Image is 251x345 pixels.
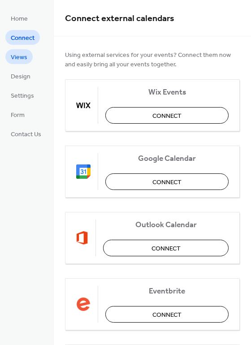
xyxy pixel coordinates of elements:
[11,91,34,101] span: Settings
[5,11,33,26] a: Home
[151,244,181,254] span: Connect
[105,88,229,97] span: Wix Events
[76,297,91,311] img: eventbrite
[105,154,229,164] span: Google Calendar
[103,220,229,230] span: Outlook Calendar
[152,178,182,187] span: Connect
[76,164,91,179] img: google
[65,10,174,27] span: Connect external calendars
[65,51,240,69] span: Using external services for your events? Connect them now and easily bring all your events together.
[103,240,229,256] button: Connect
[152,310,182,320] span: Connect
[5,69,36,83] a: Design
[105,107,229,124] button: Connect
[5,107,30,122] a: Form
[5,126,47,141] a: Contact Us
[5,49,33,64] a: Views
[152,112,182,121] span: Connect
[11,34,35,43] span: Connect
[76,231,88,245] img: outlook
[11,130,41,139] span: Contact Us
[5,30,40,45] a: Connect
[11,72,30,82] span: Design
[11,14,28,24] span: Home
[76,98,91,112] img: wix
[105,306,229,323] button: Connect
[105,173,229,190] button: Connect
[11,111,25,120] span: Form
[105,287,229,296] span: Eventbrite
[5,88,39,103] a: Settings
[11,53,27,62] span: Views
